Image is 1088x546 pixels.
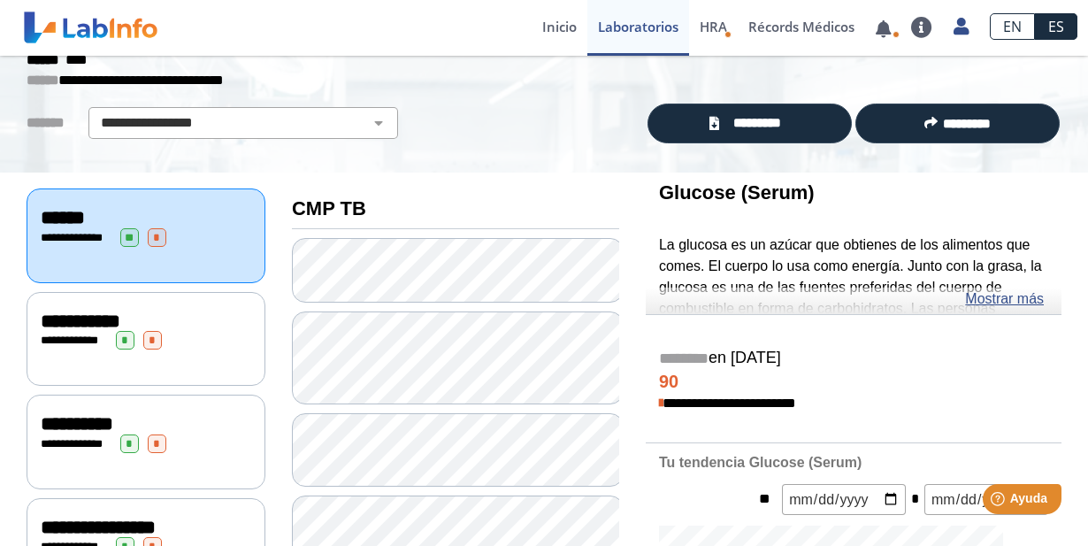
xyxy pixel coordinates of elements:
b: CMP TB [292,197,366,219]
b: Tu tendencia Glucose (Serum) [659,455,862,470]
a: ES [1035,13,1077,40]
h4: 90 [659,372,1048,393]
a: Mostrar más [965,288,1044,310]
span: HRA [700,18,727,35]
input: mm/dd/yyyy [924,484,1048,515]
h5: en [DATE] [659,349,1048,369]
input: mm/dd/yyyy [782,484,906,515]
iframe: Help widget launcher [931,477,1069,527]
a: EN [990,13,1035,40]
p: La glucosa es un azúcar que obtienes de los alimentos que comes. El cuerpo lo usa como energía. J... [659,235,1048,425]
b: Glucose (Serum) [659,181,815,204]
